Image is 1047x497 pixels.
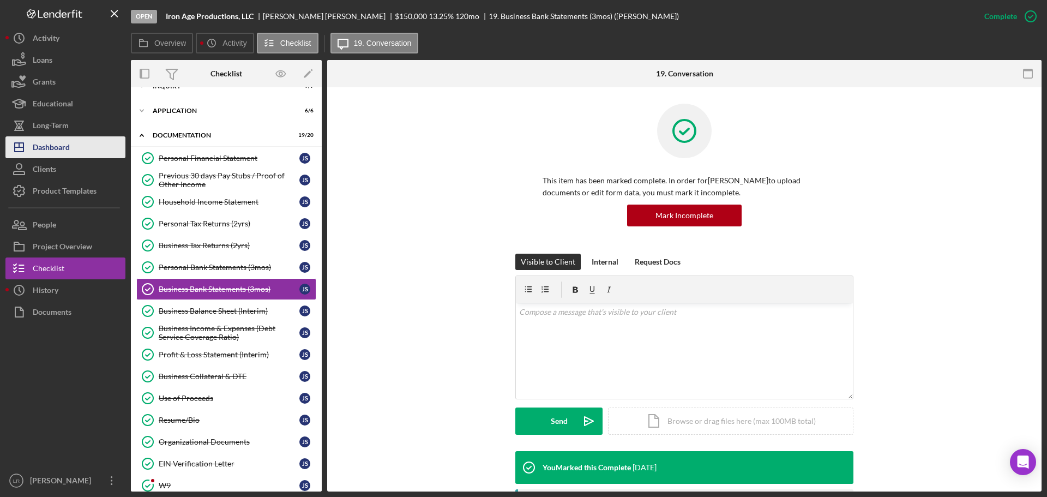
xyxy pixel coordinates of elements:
label: 19. Conversation [354,39,412,47]
div: [PERSON_NAME] [PERSON_NAME] [263,12,395,21]
a: Business Balance Sheet (Interim)JS [136,300,316,322]
div: J S [299,480,310,491]
div: Visible to Client [521,254,575,270]
div: Resume/Bio [159,416,299,424]
div: Loans [33,49,52,74]
div: J S [299,218,310,229]
div: 19. Conversation [656,69,713,78]
div: J S [299,415,310,426]
div: Dashboard [33,136,70,161]
div: Documents [33,301,71,326]
div: J S [299,175,310,185]
button: Dashboard [5,136,125,158]
div: Request Docs [635,254,681,270]
div: Mark Incomplete [655,205,713,226]
label: Activity [222,39,246,47]
a: Product Templates [5,180,125,202]
div: Long-Term [33,115,69,139]
button: Loans [5,49,125,71]
div: W9 [159,481,299,490]
div: 13.25 % [429,12,454,21]
div: Activity [33,27,59,52]
div: Documentation [153,132,286,139]
p: This item has been marked complete. In order for [PERSON_NAME] to upload documents or edit form d... [543,175,826,199]
div: J S [299,371,310,382]
div: Business Balance Sheet (Interim) [159,307,299,315]
div: Previous 30 days Pay Stubs / Proof of Other Income [159,171,299,189]
div: Open Intercom Messenger [1010,449,1036,475]
div: You Marked this Complete [543,463,631,472]
div: 19 / 20 [294,132,314,139]
div: Use of Proceeds [159,394,299,403]
a: Business Income & Expenses (Debt Service Coverage Ratio)JS [136,322,316,344]
div: Complete [984,5,1017,27]
div: J S [299,436,310,447]
div: J S [299,262,310,273]
button: Documents [5,301,125,323]
div: J S [299,196,310,207]
button: Clients [5,158,125,180]
a: EIN Verification LetterJS [136,453,316,475]
div: J S [299,393,310,404]
a: Long-Term [5,115,125,136]
div: Personal Bank Statements (3mos) [159,263,299,272]
button: Request Docs [629,254,686,270]
button: Activity [196,33,254,53]
div: Checklist [33,258,64,282]
button: History [5,279,125,301]
label: Checklist [280,39,311,47]
time: 2025-09-25 18:10 [633,463,657,472]
a: Business Collateral & DTEJS [136,366,316,387]
div: Business Collateral & DTE [159,372,299,381]
div: J S [299,284,310,295]
button: 19. Conversation [330,33,419,53]
div: Organizational Documents [159,438,299,446]
button: Grants [5,71,125,93]
span: $150,000 [395,11,427,21]
a: Previous 30 days Pay Stubs / Proof of Other IncomeJS [136,169,316,191]
div: J S [299,240,310,251]
button: Activity [5,27,125,49]
div: 19. Business Bank Statements (3mos) ([PERSON_NAME]) [489,12,679,21]
div: History [33,279,58,304]
button: Visible to Client [515,254,581,270]
div: Educational [33,93,73,117]
div: EIN Verification Letter [159,459,299,468]
a: W9JS [136,475,316,496]
div: Send [551,408,568,435]
div: Business Income & Expenses (Debt Service Coverage Ratio) [159,324,299,342]
a: Personal Tax Returns (2yrs)JS [136,213,316,235]
div: J S [299,306,310,316]
div: Business Bank Statements (3mos) [159,285,299,294]
button: LR[PERSON_NAME] [5,470,125,492]
div: Project Overview [33,236,92,260]
b: Iron Age Productions, LLC [166,12,254,21]
div: Clients [33,158,56,183]
div: Personal Financial Statement [159,154,299,163]
div: Checklist [210,69,242,78]
button: Checklist [257,33,318,53]
button: Checklist [5,258,125,279]
div: Business Tax Returns (2yrs) [159,241,299,250]
a: Business Tax Returns (2yrs)JS [136,235,316,256]
button: People [5,214,125,236]
div: Grants [33,71,56,95]
div: Internal [592,254,618,270]
button: Send [515,408,603,435]
div: Open [131,10,157,23]
div: J S [299,153,310,164]
div: Application [153,107,286,114]
button: Educational [5,93,125,115]
button: Project Overview [5,236,125,258]
button: Internal [586,254,624,270]
a: Profit & Loss Statement (Interim)JS [136,344,316,366]
button: Overview [131,33,193,53]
